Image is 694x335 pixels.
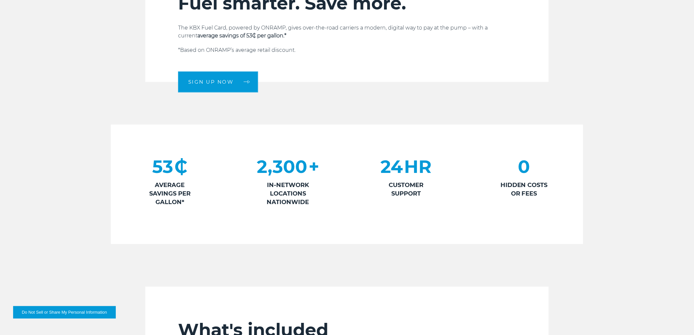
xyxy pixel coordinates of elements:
[178,24,516,40] p: The KBX Fuel Card, powered by ONRAMP, gives over-the-road carriers a modern, digital way to pay a...
[263,181,313,206] p: IN-NETWORK LOCATIONS NATIONWIDE
[380,156,403,178] h5: 24
[518,156,530,178] h5: 0
[174,156,188,178] h5: ₵
[188,79,234,84] span: SIGN UP NOW
[145,181,194,206] p: AVERAGE SAVINGS PER GALLON*
[404,156,432,178] h5: HR
[661,304,694,335] iframe: Chat Widget
[152,156,173,178] h5: 53
[178,72,258,93] a: SIGN UP NOW arrow arrow
[13,306,116,319] button: Do Not Sell or Share My Personal Information
[178,46,516,54] p: *Based on ONRAMP’s average retail discount.
[197,32,286,39] strong: average savings of 53₵ per gallon.*
[309,156,319,178] h5: +
[381,181,431,198] p: CUSTOMER SUPPORT
[257,156,307,178] h5: 2,300
[500,181,549,198] p: HIDDEN COSTS OR FEES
